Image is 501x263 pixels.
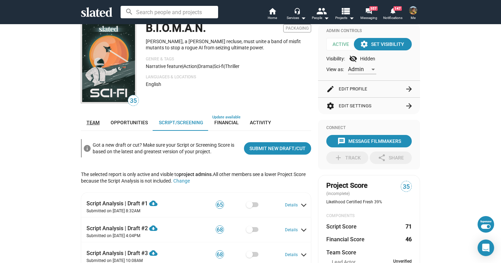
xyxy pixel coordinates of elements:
span: Home [268,14,277,22]
p: Languages & Locations [146,75,311,80]
span: | [182,64,183,69]
span: View as: [326,66,344,73]
mat-icon: info [83,144,91,153]
mat-icon: settings [360,40,368,48]
span: Financial [214,120,239,125]
span: Sci-fi [214,64,224,69]
span: 35 [401,182,411,192]
span: Drama [198,64,213,69]
dd: 46 [405,236,412,243]
span: 68 [216,251,224,258]
div: Visibility: Hidden [326,55,412,63]
span: Action [183,64,197,69]
a: Team [81,114,105,131]
button: Message Filmmakers [326,135,412,147]
mat-icon: home [268,7,276,15]
button: Set Visibility [354,38,412,50]
span: (incomplete) [326,191,351,196]
button: Edit Profile [326,81,412,97]
div: Set Visibility [361,38,404,50]
span: Me [411,14,416,22]
mat-icon: share [378,154,386,162]
h1: B.I.O.M.A.N. [146,21,206,36]
span: | [213,64,214,69]
mat-icon: message [337,137,346,145]
a: Submit New Draft/Cut [244,142,311,155]
span: 35 [128,96,139,106]
dt: Team Score [326,249,356,256]
mat-expansion-panel-header: Script Analysis | Draft #1Submitted on [DATE] 8:32AM65Details [81,192,311,217]
div: Share [378,152,404,164]
mat-icon: cloud_download [149,199,157,207]
span: 147 [393,6,402,11]
a: Script/Screening [153,114,209,131]
a: Financial [209,114,244,131]
mat-icon: arrow_forward [405,85,413,93]
span: Messaging [360,14,377,22]
img: B.I.O.M.A.N. [81,21,136,103]
mat-icon: cloud_download [149,224,157,232]
div: Script Analysis | Draft #3 [86,245,188,257]
div: Track [334,152,361,164]
mat-icon: arrow_forward [405,102,413,110]
dt: Financial Score [326,236,365,243]
p: Submitted on [DATE] 8:32AM [86,208,188,214]
mat-icon: visibility_off [349,55,357,63]
span: Thriller [225,64,239,69]
button: Superuser [478,216,494,233]
span: Packaging [283,24,311,32]
div: Admin Controls [326,28,412,34]
div: Got a new draft or cut? Make sure your Script or Screening Score is based on the latest and great... [93,140,238,156]
div: Script Analysis | Draft #1 [86,196,188,207]
span: project admins. [179,172,213,177]
mat-icon: arrow_drop_down [347,14,356,22]
button: People [308,7,333,22]
p: Submitted on [DATE] 4:04PM [86,233,188,239]
div: Script Analysis | Draft #2 [86,221,188,232]
dt: Script Score [326,223,357,230]
mat-expansion-panel-header: Script Analysis | Draft #2Submitted on [DATE] 4:04PM68Details [81,217,311,242]
span: Script/Screening [159,120,203,125]
div: People [312,14,329,22]
mat-icon: edit [326,85,335,93]
div: Open Intercom Messenger [478,240,494,256]
span: Activity [250,120,271,125]
span: 68 [216,226,224,233]
mat-icon: notifications [389,7,396,14]
span: Opportunities [111,120,148,125]
button: Track [326,152,368,164]
a: 357Messaging [357,7,381,22]
button: Details [285,203,306,208]
span: Submit New Draft/Cut [249,142,306,155]
mat-icon: settings [326,102,335,110]
button: Details [285,227,306,233]
a: 147Notifications [381,7,405,22]
p: [PERSON_NAME], a [PERSON_NAME] recluse, must unite a band of misfit mutants to stop a rogue AI fr... [146,38,311,51]
button: Edit Settings [326,98,412,114]
div: Services [287,14,306,22]
span: Active [326,38,360,50]
span: Admin [348,66,364,72]
p: Genre & Tags [146,57,311,62]
mat-icon: forum [365,8,372,14]
mat-icon: cloud_download [149,249,157,257]
div: All other members see a lower Project Score because the Script Analysis is not included. [81,163,311,192]
span: | [197,64,198,69]
button: Details [285,252,306,258]
input: Search people and projects [121,6,218,18]
span: English [146,81,161,87]
button: Change [173,178,190,184]
div: COMPONENTS [326,213,412,219]
mat-icon: people [316,6,326,16]
span: Projects [335,14,354,22]
button: Share [370,152,412,164]
div: Connect [326,125,412,131]
div: Message Filmmakers [337,135,401,147]
img: Chandler Freelander [409,6,417,14]
span: 65 [216,202,224,208]
mat-icon: arrow_drop_down [299,14,307,22]
span: Narrative feature [146,64,182,69]
div: Likelihood Certified Fresh 39% [326,199,412,205]
span: Team [86,120,100,125]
